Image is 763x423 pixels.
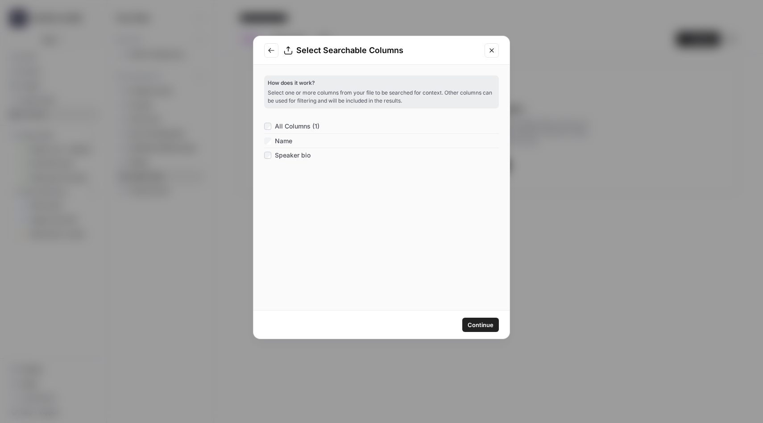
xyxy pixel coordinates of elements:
button: Continue [462,318,499,332]
input: Name [264,137,271,145]
span: Name [275,137,292,145]
input: All Columns (1) [264,123,271,130]
button: Go to previous step [264,43,278,58]
input: Speaker bio [264,152,271,159]
p: How does it work? [268,79,495,87]
span: Continue [468,320,493,329]
p: Select one or more columns from your file to be searched for context. Other columns can be used f... [268,89,495,105]
button: Close modal [485,43,499,58]
span: All Columns (1) [275,122,319,131]
div: Select Searchable Columns [284,44,479,57]
span: Speaker bio [275,151,311,160]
